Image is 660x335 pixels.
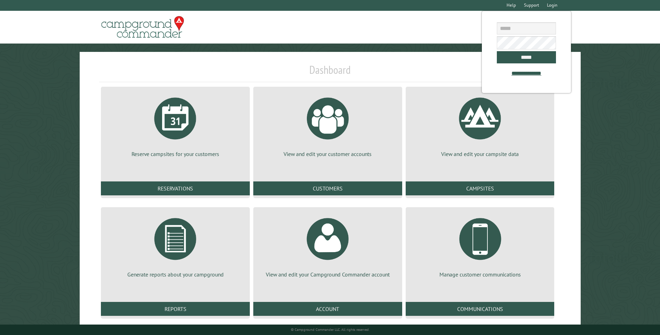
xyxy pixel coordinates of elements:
[101,181,250,195] a: Reservations
[109,150,241,158] p: Reserve campsites for your customers
[406,181,555,195] a: Campsites
[414,92,546,158] a: View and edit your campsite data
[253,302,402,316] a: Account
[101,302,250,316] a: Reports
[414,150,546,158] p: View and edit your campsite data
[414,271,546,278] p: Manage customer communications
[262,92,394,158] a: View and edit your customer accounts
[262,150,394,158] p: View and edit your customer accounts
[262,271,394,278] p: View and edit your Campground Commander account
[253,181,402,195] a: Customers
[414,213,546,278] a: Manage customer communications
[262,213,394,278] a: View and edit your Campground Commander account
[99,14,186,41] img: Campground Commander
[109,271,241,278] p: Generate reports about your campground
[291,327,369,332] small: © Campground Commander LLC. All rights reserved.
[99,63,560,82] h1: Dashboard
[109,92,241,158] a: Reserve campsites for your customers
[109,213,241,278] a: Generate reports about your campground
[406,302,555,316] a: Communications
